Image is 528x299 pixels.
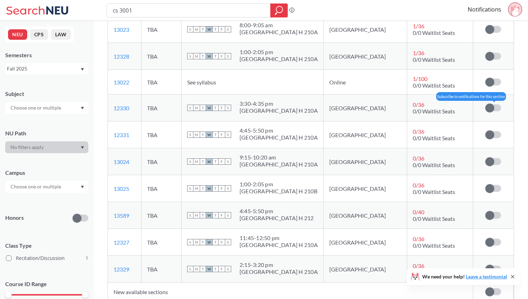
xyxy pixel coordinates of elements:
div: [GEOGRAPHIC_DATA] H 212 [240,215,314,222]
span: M [193,185,200,192]
span: 0 / 36 [413,182,424,188]
span: 0/0 Waitlist Seats [413,242,455,249]
span: 0/0 Waitlist Seats [413,215,455,222]
span: M [193,212,200,218]
a: 13589 [113,212,129,219]
a: 12329 [113,266,129,272]
div: Campus [5,169,88,177]
span: F [219,266,225,272]
span: M [193,266,200,272]
div: [GEOGRAPHIC_DATA] H 210A [240,241,318,248]
span: 0 / 36 [413,128,424,135]
div: [GEOGRAPHIC_DATA] H 210A [240,55,318,62]
span: S [225,132,231,138]
span: T [200,132,206,138]
td: TBA [141,202,181,229]
span: 0 / 36 [413,155,424,162]
td: TBA [141,229,181,256]
span: 0 / 36 [413,262,424,269]
span: 1 / 36 [413,23,424,29]
span: M [193,239,200,245]
svg: Dropdown arrow [81,186,84,188]
div: Subject [5,90,88,98]
span: W [206,158,212,165]
span: 0/0 Waitlist Seats [413,188,455,195]
td: [GEOGRAPHIC_DATA] [323,256,407,283]
a: 13024 [113,158,129,165]
span: 0 / 36 [413,101,424,108]
span: S [187,266,193,272]
td: TBA [141,121,181,148]
button: LAW [51,29,71,40]
div: [GEOGRAPHIC_DATA] H 210A [240,268,318,275]
span: See syllabus [187,79,216,85]
td: [GEOGRAPHIC_DATA] [323,95,407,121]
span: M [193,53,200,59]
button: NEU [8,29,27,40]
div: Dropdown arrow [5,102,88,114]
span: T [212,132,219,138]
button: CPS [30,29,48,40]
svg: Dropdown arrow [81,68,84,71]
span: T [212,26,219,32]
span: W [206,239,212,245]
span: 0/0 Waitlist Seats [413,162,455,168]
div: 8:00 - 9:05 am [240,22,318,29]
span: F [219,158,225,165]
span: T [212,105,219,111]
span: T [212,53,219,59]
div: Fall 2025Dropdown arrow [5,63,88,74]
span: 0 / 36 [413,236,424,242]
span: T [200,185,206,192]
span: W [206,185,212,192]
td: [GEOGRAPHIC_DATA] [323,175,407,202]
span: M [193,158,200,165]
a: 12331 [113,132,129,138]
td: TBA [141,16,181,43]
div: Semesters [5,51,88,59]
span: S [187,26,193,32]
div: 4:45 - 5:50 pm [240,208,314,215]
span: S [225,185,231,192]
span: F [219,185,225,192]
span: M [193,26,200,32]
td: [GEOGRAPHIC_DATA] [323,229,407,256]
span: T [212,239,219,245]
span: T [200,53,206,59]
label: Recitation/Discussion [6,254,88,263]
span: T [200,266,206,272]
span: T [212,212,219,218]
span: 0/0 Waitlist Seats [413,56,455,63]
td: [GEOGRAPHIC_DATA] [323,16,407,43]
span: T [212,158,219,165]
span: F [219,53,225,59]
td: [GEOGRAPHIC_DATA] [323,148,407,175]
span: F [219,132,225,138]
a: 12330 [113,105,129,111]
a: Leave a testimonial [466,274,507,279]
a: 13025 [113,185,129,192]
span: F [219,239,225,245]
td: TBA [141,70,181,95]
p: Honors [5,214,24,222]
input: Choose one or multiple [7,182,66,191]
td: Online [323,70,407,95]
div: 11:45 - 12:50 pm [240,234,318,241]
span: T [200,212,206,218]
span: W [206,26,212,32]
span: S [225,105,231,111]
div: [GEOGRAPHIC_DATA] H 210A [240,107,318,114]
span: F [219,212,225,218]
td: TBA [141,256,181,283]
span: W [206,53,212,59]
span: T [200,239,206,245]
span: 0 / 40 [413,209,424,215]
span: S [187,53,193,59]
svg: magnifying glass [275,6,283,15]
span: S [225,53,231,59]
div: [GEOGRAPHIC_DATA] H 210A [240,161,318,168]
span: S [187,132,193,138]
span: 1 / 36 [413,50,424,56]
span: S [187,239,193,245]
span: S [187,212,193,218]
